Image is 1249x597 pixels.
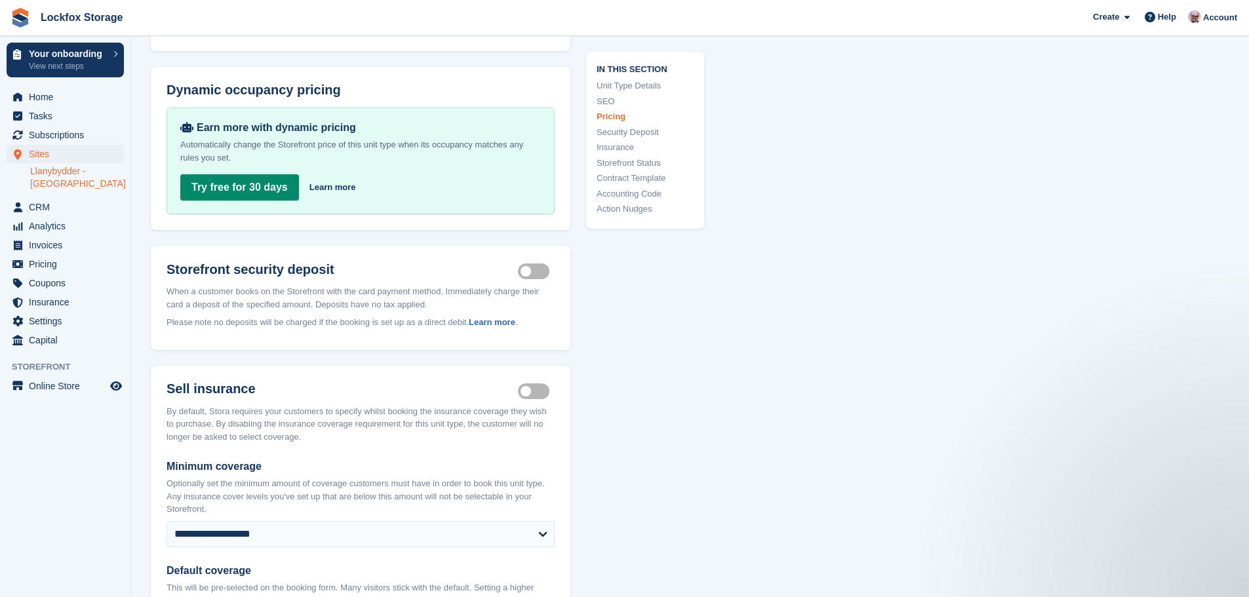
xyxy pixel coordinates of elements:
span: Settings [29,312,108,330]
p: View next steps [29,60,107,72]
div: By default, Stora requires your customers to specify whilst booking the insurance coverage they w... [167,405,555,444]
img: Dale [1188,10,1201,24]
p: Please note no deposits will be charged if the booking is set up as a direct debit. . [167,316,555,329]
a: Learn more [469,317,515,327]
h2: Storefront security deposit [167,261,518,277]
span: Online Store [29,377,108,395]
a: menu [7,255,124,273]
span: Sites [29,145,108,163]
span: Storefront [12,360,130,374]
a: Contract Template [597,172,694,185]
a: menu [7,198,124,216]
a: menu [7,331,124,349]
span: Pricing [29,255,108,273]
span: Insurance [29,293,108,311]
a: menu [7,274,124,292]
span: In this section [597,62,694,74]
a: menu [7,312,124,330]
a: menu [7,293,124,311]
span: Home [29,88,108,106]
a: Learn more [309,181,356,194]
a: Try free for 30 days [180,174,299,201]
a: Security Deposit [597,125,694,138]
a: Action Nudges [597,202,694,216]
a: Preview store [108,378,124,394]
span: Tasks [29,107,108,125]
a: Your onboarding View next steps [7,43,124,77]
a: Storefront Status [597,156,694,169]
a: menu [7,217,124,235]
span: Coupons [29,274,108,292]
span: CRM [29,198,108,216]
p: When a customer books on the Storefront with the card payment method. Immediately charge their ca... [167,285,555,311]
a: menu [7,126,124,144]
a: menu [7,377,124,395]
a: Llanybydder - [GEOGRAPHIC_DATA] [30,165,124,190]
p: Your onboarding [29,49,107,58]
a: Unit Type Details [597,79,694,92]
span: Dynamic occupancy pricing [167,83,341,98]
a: SEO [597,94,694,107]
a: Pricing [597,110,694,123]
label: Insurance coverage required [518,390,555,392]
span: Analytics [29,217,108,235]
p: Optionally set the minimum amount of coverage customers must have in order to book this unit type... [167,477,555,516]
a: menu [7,107,124,125]
a: Accounting Code [597,187,694,200]
span: Account [1203,11,1237,24]
a: menu [7,145,124,163]
span: Help [1158,10,1176,24]
img: stora-icon-8386f47178a22dfd0bd8f6a31ec36ba5ce8667c1dd55bd0f319d3a0aa187defe.svg [10,8,30,28]
a: Insurance [597,141,694,154]
p: Automatically change the Storefront price of this unit type when its occupancy matches any rules ... [180,138,541,164]
span: Create [1093,10,1119,24]
span: Capital [29,331,108,349]
span: Subscriptions [29,126,108,144]
div: Earn more with dynamic pricing [180,121,541,134]
label: Minimum coverage [167,459,555,474]
a: Lockfox Storage [35,7,128,28]
span: Invoices [29,236,108,254]
h2: Sell insurance [167,381,518,397]
a: menu [7,88,124,106]
label: Security deposit on [518,271,555,273]
label: Default coverage [167,563,555,579]
a: menu [7,236,124,254]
